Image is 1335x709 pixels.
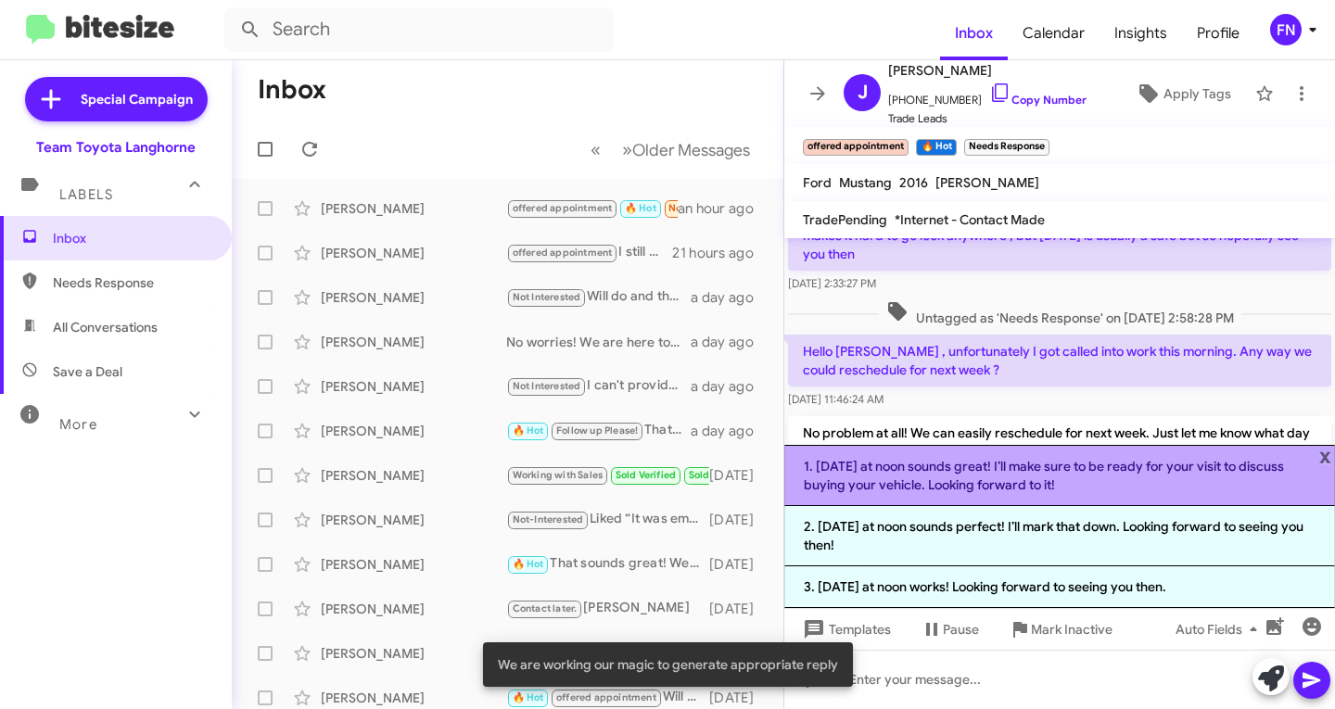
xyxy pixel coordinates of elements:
span: Trade Leads [888,109,1087,128]
button: Mark Inactive [994,613,1127,646]
div: [PERSON_NAME] [321,466,506,485]
span: [PHONE_NUMBER] [888,82,1087,109]
span: offered appointment [513,247,613,259]
span: Apply Tags [1163,77,1231,110]
div: a day ago [691,422,769,440]
span: We are working our magic to generate appropriate reply [498,655,838,674]
span: Mustang [839,174,892,191]
div: I can't provide exact pricing, but I'd love to discuss details and schedule a time for you to com... [506,375,691,397]
div: [DATE] [709,600,769,618]
div: [PERSON_NAME] [321,199,506,218]
p: Hello [PERSON_NAME] , unfortunately I got called into work this morning. Any way we could resched... [788,335,1331,386]
small: Needs Response [964,139,1049,156]
p: No problem at all! We can easily reschedule for next week. Just let me know what day works best f... [788,416,1331,468]
span: Contact later. [513,602,578,614]
li: 2. [DATE] at noon sounds perfect! I’ll mark that down. Looking forward to seeing you then! [784,506,1335,566]
span: Save a Deal [53,362,122,381]
span: *Internet - Contact Made [895,211,1045,228]
span: 🔥 Hot [513,558,544,570]
div: [DATE] [709,555,769,574]
span: offered appointment [513,202,613,214]
div: [PERSON_NAME] [321,644,506,663]
div: That sounds great! We're looking forward to seeing you at 5:30 [DATE]. [506,553,709,575]
input: Search [224,7,614,52]
li: 3. [DATE] at noon works! Looking forward to seeing you then. [784,566,1335,608]
div: Will do and thank you. [506,286,691,308]
button: Next [611,131,761,169]
span: 🔥 Hot [513,424,544,437]
button: Previous [579,131,612,169]
span: Pause [943,613,979,646]
div: [PERSON_NAME] [321,288,506,307]
div: a day ago [691,377,769,396]
span: Profile [1182,6,1254,60]
div: a day ago [691,333,769,351]
span: [DATE] 11:46:24 AM [788,392,884,406]
button: Templates [784,613,906,646]
span: Needs Response [53,273,210,292]
span: Mark Inactive [1031,613,1112,646]
div: a day ago [691,288,769,307]
a: Calendar [1008,6,1100,60]
span: [DATE] 2:33:27 PM [788,276,876,290]
span: Working with Sales [513,469,604,481]
div: [PERSON_NAME] [321,511,506,529]
span: Not-Interested [513,513,584,525]
a: Special Campaign [25,77,208,121]
button: FN [1254,14,1315,45]
span: Needs Response [668,202,747,214]
span: J [858,78,868,108]
div: Liked “It was email! Take your time and you can text me here at anytime with questions.” [506,509,709,530]
div: [PERSON_NAME] [321,422,506,440]
span: Special Campaign [81,90,193,108]
span: 2016 [899,174,928,191]
small: 🔥 Hot [916,139,956,156]
button: Pause [906,613,994,646]
span: Inbox [53,229,210,247]
div: 21 hours ago [672,244,769,262]
span: More [59,416,97,433]
span: Sold [689,469,710,481]
div: an hour ago [678,199,769,218]
a: Copy Number [989,93,1087,107]
button: Apply Tags [1119,77,1246,110]
small: offered appointment [803,139,909,156]
span: » [622,138,632,161]
nav: Page navigation example [580,131,761,169]
span: « [591,138,601,161]
div: [PERSON_NAME] [321,244,506,262]
span: Older Messages [632,140,750,160]
div: [PERSON_NAME] [321,555,506,574]
span: 🔥 Hot [625,202,656,214]
a: Inbox [940,6,1008,60]
a: Insights [1100,6,1182,60]
div: That's great to hear! Let’s arrange a time for you to come in so we can discuss your vehicle and ... [506,420,691,441]
span: Sold Verified [616,469,677,481]
span: Ford [803,174,832,191]
div: [DATE] at noon ? [506,197,678,219]
button: Auto Fields [1161,613,1279,646]
span: Not Interested [513,291,581,303]
div: [DATE] [709,466,769,485]
div: [PERSON_NAME] [321,377,506,396]
span: Untagged as 'Needs Response' on [DATE] 2:58:28 PM [879,300,1241,327]
span: Not Interested [513,380,581,392]
span: All Conversations [53,318,158,336]
div: No worries! We are here to assist whenever you are ready, please feel free to reach out if you ha... [506,333,691,351]
span: x [1319,445,1331,467]
span: Follow up Please! [556,424,638,437]
div: [PERSON_NAME] [506,598,709,619]
div: Team Toyota Langhorne [36,138,196,157]
span: [PERSON_NAME] [888,59,1087,82]
div: [DATE] [709,511,769,529]
li: 1. [DATE] at noon sounds great! I’ll make sure to be ready for your visit to discuss buying your ... [784,445,1335,506]
div: I still owe $22,300 on it [506,242,672,263]
span: Templates [799,613,891,646]
span: [PERSON_NAME] [935,174,1039,191]
span: TradePending [803,211,887,228]
div: [PERSON_NAME] [321,333,506,351]
h1: Inbox [258,75,326,105]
